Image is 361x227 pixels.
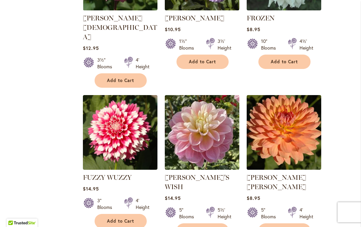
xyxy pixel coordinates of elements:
div: 4' Height [136,197,149,211]
a: Frozen [247,5,321,12]
button: Add to Cart [258,55,311,69]
a: Foxy Lady [83,5,157,12]
span: $14.95 [165,195,181,201]
button: Add to Cart [176,55,229,69]
img: GABRIELLE MARIE [247,95,321,170]
div: 4' Height [136,57,149,70]
a: [PERSON_NAME] [PERSON_NAME] [247,173,306,191]
a: FUZZY WUZZY [83,173,132,181]
div: 3½" Blooms [97,57,116,70]
iframe: Launch Accessibility Center [5,203,24,222]
div: 5" Blooms [179,207,198,220]
a: [PERSON_NAME]'S WISH [165,173,229,191]
div: 3" Blooms [97,197,116,211]
span: $10.95 [165,26,181,32]
div: 4½' Height [299,38,313,51]
span: $12.95 [83,45,99,51]
span: $14.95 [83,185,99,192]
span: Add to Cart [189,59,216,65]
div: 5½' Height [218,207,231,220]
a: GABRIELLE MARIE [247,165,321,171]
div: 4' Height [299,207,313,220]
span: $8.95 [247,195,260,201]
span: Add to Cart [107,78,134,83]
a: FROZEN [247,14,275,22]
a: [PERSON_NAME] [165,14,224,22]
div: 1½" Blooms [179,38,198,51]
button: Add to Cart [95,73,147,88]
img: FUZZY WUZZY [83,95,157,170]
a: Gabbie's Wish [165,165,239,171]
span: Add to Cart [271,59,298,65]
a: [PERSON_NAME][DEMOGRAPHIC_DATA] [83,14,157,41]
span: Add to Cart [107,218,134,224]
div: 10" Blooms [261,38,280,51]
span: $8.95 [247,26,260,32]
a: FRANK HOLMES [165,5,239,12]
div: 3½' Height [218,38,231,51]
a: FUZZY WUZZY [83,165,157,171]
img: Gabbie's Wish [165,95,239,170]
div: 5" Blooms [261,207,280,220]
